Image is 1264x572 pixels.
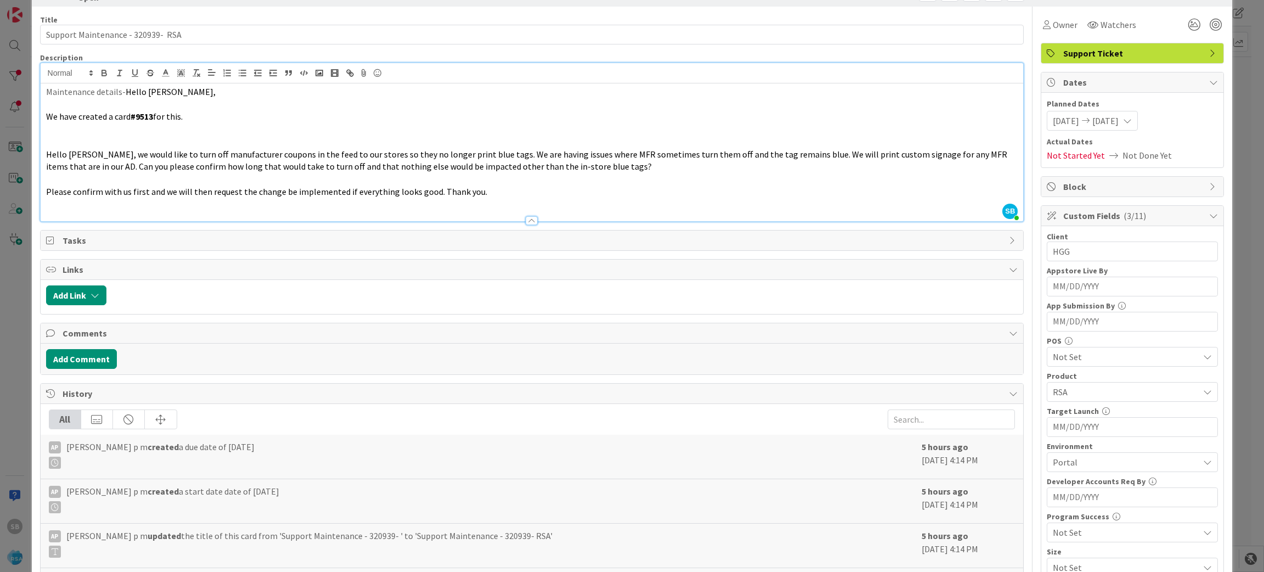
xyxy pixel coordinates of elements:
strong: #9513 [131,111,153,122]
span: [DATE] [1092,114,1119,127]
span: Not Set [1053,526,1199,539]
span: RSA [1053,385,1199,399]
span: [DATE] [1053,114,1079,127]
label: Client [1047,232,1068,242]
span: Not Started Yet [1047,149,1105,162]
span: ( 3/11 ) [1124,210,1146,221]
span: [PERSON_NAME] p m a start date date of [DATE] [66,485,279,513]
input: MM/DD/YYYY [1053,488,1212,507]
div: [DATE] 4:14 PM [922,440,1015,473]
div: [DATE] 4:14 PM [922,529,1015,562]
b: created [148,486,179,497]
span: Comments [63,327,1004,340]
span: Custom Fields [1063,209,1204,222]
input: MM/DD/YYYY [1053,418,1212,436]
span: Actual Dates [1047,136,1218,148]
div: Environment [1047,442,1218,450]
span: Planned Dates [1047,98,1218,110]
div: [DATE] 4:14 PM [922,485,1015,518]
input: Search... [888,410,1015,429]
div: All [49,410,81,429]
span: Tasks [63,234,1004,247]
span: Block [1063,180,1204,193]
input: MM/DD/YYYY [1053,277,1212,296]
span: Links [63,263,1004,276]
span: Portal [1053,456,1199,469]
span: History [63,387,1004,400]
span: Description [40,53,83,63]
span: Hello [PERSON_NAME], we would like to turn off manufacturer coupons in the feed to our stores so ... [46,149,1009,172]
div: Size [1047,548,1218,556]
span: [PERSON_NAME] p m the title of this card from 'Support Maintenance - 320939- ' to 'Support Mainte... [66,529,552,558]
button: Add Comment [46,349,117,369]
div: Developer Accounts Req By [1047,478,1218,485]
div: Ap [49,441,61,453]
span: Dates [1063,76,1204,89]
b: 5 hours ago [922,441,968,452]
span: Not Set [1053,350,1199,363]
b: 5 hours ago [922,486,968,497]
input: MM/DD/YYYY [1053,312,1212,331]
div: POS [1047,337,1218,345]
span: for this. [153,111,183,122]
span: Please confirm with us first and we will then request the change be implemented if everything loo... [46,186,487,197]
div: Ap [49,486,61,498]
div: Target Launch [1047,407,1218,415]
span: SB [1002,204,1018,219]
div: Ap [49,530,61,542]
p: Maintenance details- [46,86,1018,98]
b: updated [148,530,181,541]
span: Owner [1053,18,1077,31]
span: We have created a card [46,111,131,122]
span: Support Ticket [1063,47,1204,60]
input: type card name here... [40,25,1024,44]
div: Appstore Live By [1047,267,1218,274]
div: App Submission By [1047,302,1218,310]
span: Hello [PERSON_NAME], [126,86,216,97]
div: Program Success [1047,513,1218,520]
span: Watchers [1101,18,1136,31]
b: created [148,441,179,452]
span: Not Done Yet [1122,149,1172,162]
div: Product [1047,372,1218,380]
b: 5 hours ago [922,530,968,541]
label: Title [40,15,58,25]
button: Add Link [46,285,106,305]
span: [PERSON_NAME] p m a due date of [DATE] [66,440,255,469]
